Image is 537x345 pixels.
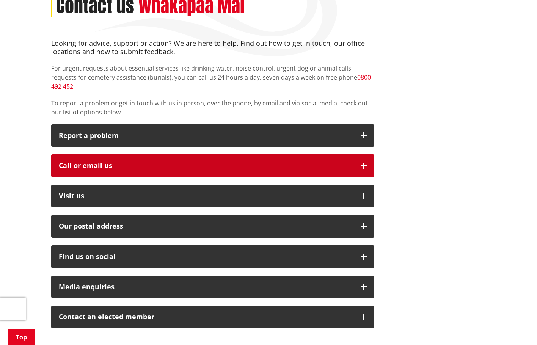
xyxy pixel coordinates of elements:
p: For urgent requests about essential services like drinking water, noise control, urgent dog or an... [51,64,374,91]
p: Visit us [59,192,353,200]
h4: Looking for advice, support or action? We are here to help. Find out how to get in touch, our off... [51,39,374,56]
div: Find us on social [59,253,353,260]
a: 0800 492 452 [51,73,371,91]
button: Call or email us [51,154,374,177]
button: Our postal address [51,215,374,238]
button: Report a problem [51,124,374,147]
div: Call or email us [59,162,353,169]
button: Contact an elected member [51,306,374,328]
p: Contact an elected member [59,313,353,321]
button: Visit us [51,185,374,207]
a: Top [8,329,35,345]
div: Media enquiries [59,283,353,291]
button: Find us on social [51,245,374,268]
p: Report a problem [59,132,353,140]
iframe: Messenger Launcher [502,313,529,340]
p: To report a problem or get in touch with us in person, over the phone, by email and via social me... [51,99,374,117]
button: Media enquiries [51,276,374,298]
h2: Our postal address [59,223,353,230]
